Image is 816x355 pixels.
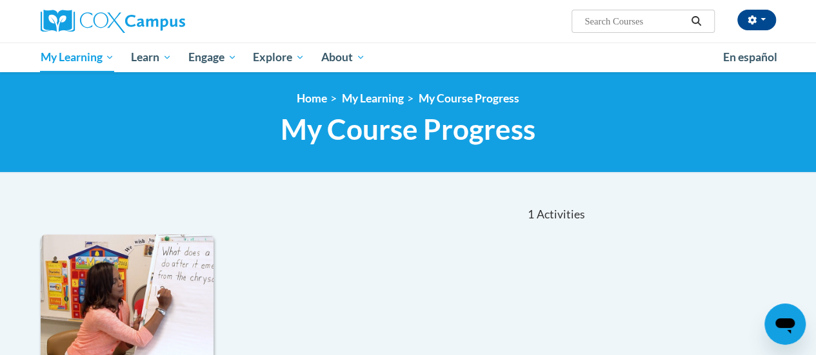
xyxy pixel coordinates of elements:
span: Explore [253,50,304,65]
a: My Learning [342,91,404,105]
div: Main menu [31,43,786,72]
span: My Learning [40,50,114,65]
img: Cox Campus [41,10,185,33]
a: My Learning [32,43,123,72]
span: Activities [536,207,584,222]
a: Learn [123,43,180,72]
a: Engage [180,43,245,72]
a: Explore [244,43,313,72]
span: About [321,50,365,65]
span: My Course Progress [281,112,535,146]
span: 1 [528,207,534,222]
button: Search [686,14,706,29]
span: Learn [131,50,172,65]
a: En español [715,44,786,71]
a: Home [297,91,327,105]
iframe: Button to launch messaging window [764,303,806,345]
span: En español [723,50,777,64]
a: My Course Progress [419,91,519,105]
input: Search Courses [583,14,686,29]
a: About [313,43,373,72]
a: Cox Campus [41,10,273,33]
button: Account Settings [737,10,776,30]
span: Engage [188,50,237,65]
